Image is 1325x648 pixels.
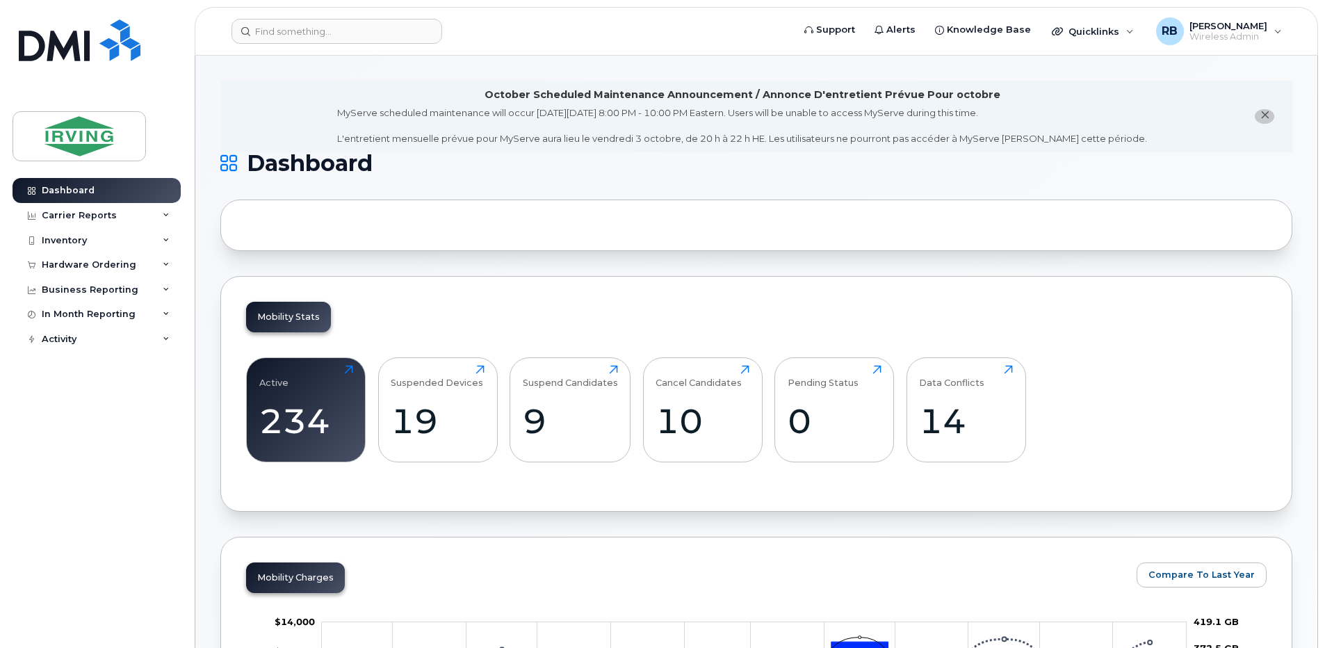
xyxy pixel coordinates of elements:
div: 10 [656,400,749,442]
span: Compare To Last Year [1148,568,1255,581]
a: Data Conflicts14 [919,365,1013,454]
a: Active234 [259,365,353,454]
button: Compare To Last Year [1137,562,1267,588]
button: close notification [1255,109,1274,124]
tspan: $14,000 [275,616,315,627]
div: MyServe scheduled maintenance will occur [DATE][DATE] 8:00 PM - 10:00 PM Eastern. Users will be u... [337,106,1147,145]
div: 14 [919,400,1013,442]
div: Suspended Devices [391,365,483,388]
div: 234 [259,400,353,442]
a: Cancel Candidates10 [656,365,749,454]
div: Data Conflicts [919,365,984,388]
div: Suspend Candidates [523,365,618,388]
div: 19 [391,400,485,442]
tspan: 419.1 GB [1194,616,1239,627]
a: Suspend Candidates9 [523,365,618,454]
div: October Scheduled Maintenance Announcement / Annonce D'entretient Prévue Pour octobre [485,88,1000,102]
div: Active [259,365,288,388]
div: 0 [788,400,881,442]
div: Cancel Candidates [656,365,742,388]
div: 9 [523,400,618,442]
g: $0 [275,616,315,627]
div: Pending Status [788,365,859,388]
a: Suspended Devices19 [391,365,485,454]
a: Pending Status0 [788,365,881,454]
span: Dashboard [247,153,373,174]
